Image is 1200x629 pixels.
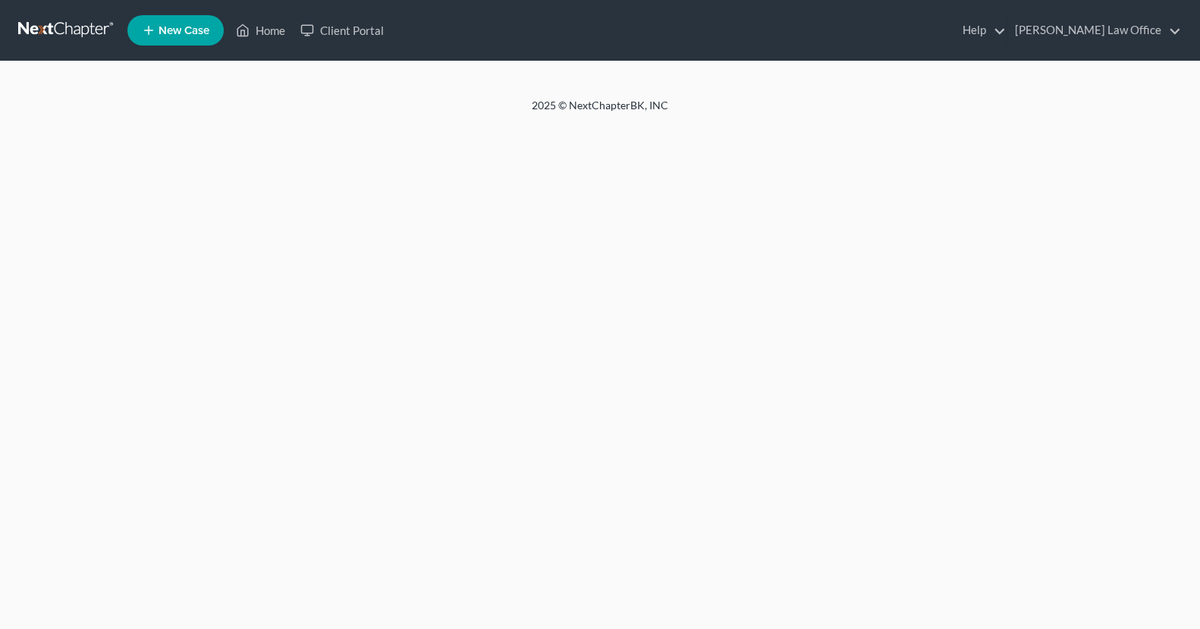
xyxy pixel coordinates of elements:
div: 2025 © NextChapterBK, INC [168,98,1032,125]
a: [PERSON_NAME] Law Office [1007,17,1181,44]
a: Home [228,17,293,44]
new-legal-case-button: New Case [127,15,224,46]
a: Help [955,17,1006,44]
a: Client Portal [293,17,391,44]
